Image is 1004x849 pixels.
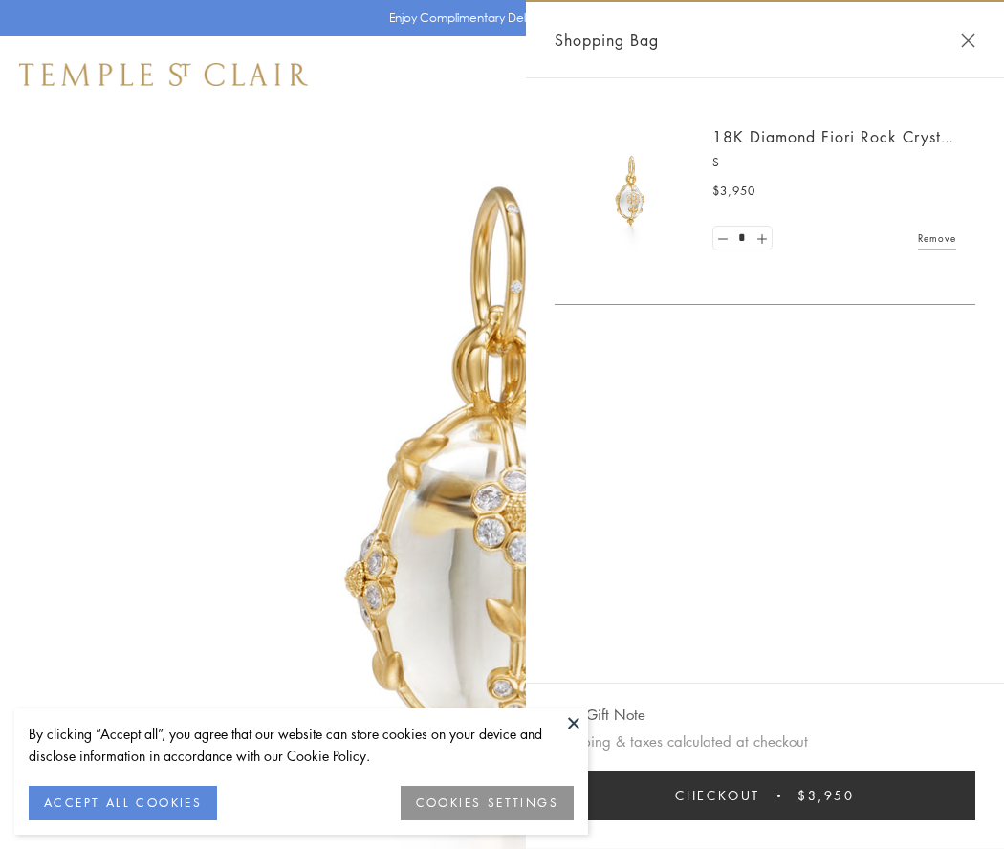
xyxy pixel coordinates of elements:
a: Remove [918,228,956,249]
button: ACCEPT ALL COOKIES [29,786,217,820]
span: $3,950 [797,785,855,806]
span: Checkout [675,785,760,806]
span: Shopping Bag [555,28,659,53]
button: COOKIES SETTINGS [401,786,574,820]
button: Checkout $3,950 [555,771,975,820]
a: Set quantity to 2 [752,227,771,250]
span: $3,950 [712,182,755,201]
button: Close Shopping Bag [961,33,975,48]
p: S [712,153,956,172]
img: P51889-E11FIORI [574,134,688,249]
a: Set quantity to 0 [713,227,732,250]
button: Add Gift Note [555,703,645,727]
div: By clicking “Accept all”, you agree that our website can store cookies on your device and disclos... [29,723,574,767]
p: Shipping & taxes calculated at checkout [555,729,975,753]
img: Temple St. Clair [19,63,308,86]
p: Enjoy Complimentary Delivery & Returns [389,9,606,28]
